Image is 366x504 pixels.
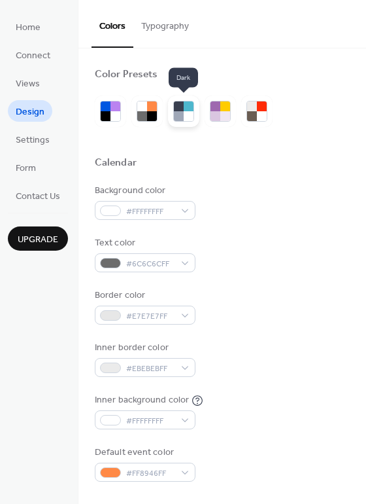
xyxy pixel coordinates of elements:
[8,128,58,150] a: Settings
[126,362,175,376] span: #EBEBEBFF
[16,21,41,35] span: Home
[16,77,40,91] span: Views
[16,162,36,175] span: Form
[18,233,58,247] span: Upgrade
[8,226,68,251] button: Upgrade
[16,49,50,63] span: Connect
[95,156,137,170] div: Calendar
[169,68,198,88] span: Dark
[126,414,175,428] span: #FFFFFFFF
[126,205,175,219] span: #FFFFFFFF
[8,44,58,65] a: Connect
[8,16,48,37] a: Home
[95,341,193,355] div: Inner border color
[8,72,48,94] a: Views
[126,310,175,323] span: #E7E7E7FF
[95,393,189,407] div: Inner background color
[126,257,175,271] span: #6C6C6CFF
[95,236,193,250] div: Text color
[8,100,52,122] a: Design
[16,190,60,204] span: Contact Us
[95,184,193,198] div: Background color
[8,156,44,178] a: Form
[16,105,44,119] span: Design
[16,134,50,147] span: Settings
[95,289,193,302] div: Border color
[95,68,158,82] div: Color Presets
[8,185,68,206] a: Contact Us
[126,467,175,480] span: #FF8946FF
[95,446,193,459] div: Default event color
